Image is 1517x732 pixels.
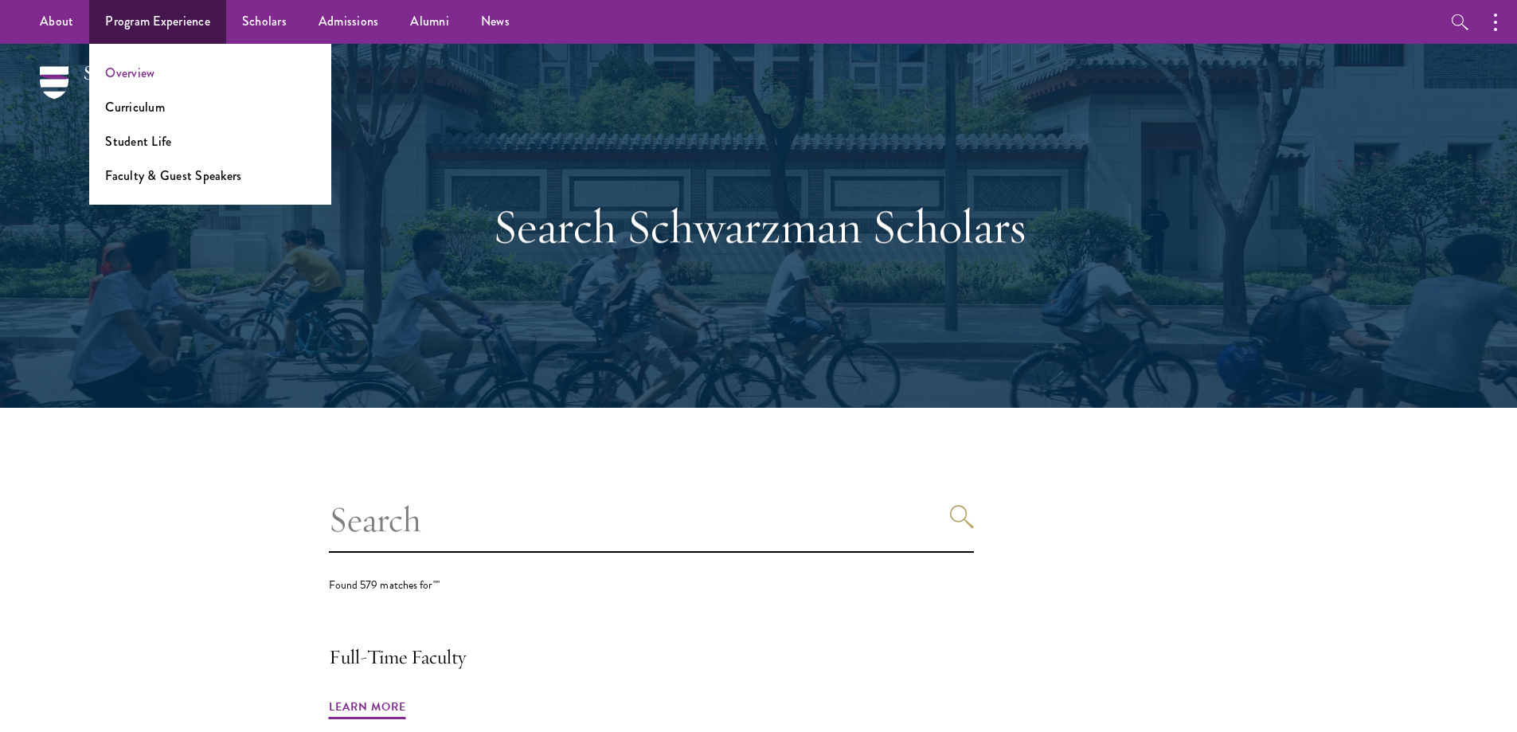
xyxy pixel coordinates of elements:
[40,66,207,122] img: Schwarzman Scholars
[105,64,154,82] a: Overview
[950,505,974,529] button: Search
[329,697,406,722] span: Learn More
[484,198,1034,255] h1: Search Schwarzman Scholars
[105,98,165,116] a: Curriculum
[329,641,787,673] h2: Full-Time Faculty
[105,166,241,185] a: Faculty & Guest Speakers
[329,641,787,722] a: Full-Time Faculty Learn More
[433,577,440,593] span: ""
[105,132,171,151] a: Student Life
[329,577,974,593] div: Found 579 matches for
[329,487,974,553] input: Search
